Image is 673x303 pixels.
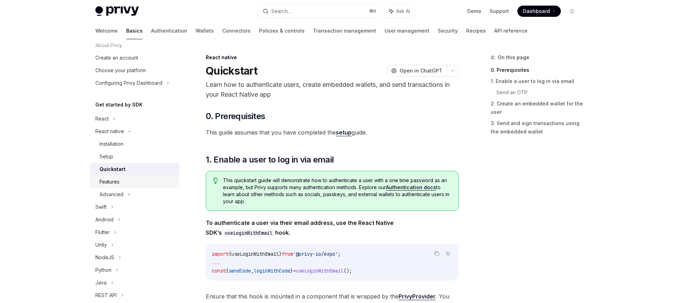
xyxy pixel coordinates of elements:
div: Swift [95,203,107,211]
div: React native [206,54,458,61]
div: Features [100,178,120,186]
span: const [212,268,226,274]
a: Installation [90,138,179,150]
span: ; [338,251,341,257]
button: Toggle dark mode [566,6,578,17]
a: User management [385,22,429,39]
div: Create an account [95,54,138,62]
span: '@privy-io/expo' [293,251,338,257]
div: Search... [271,7,291,15]
div: Unity [95,241,107,249]
div: NodeJS [95,253,114,262]
a: Dashboard [517,6,561,17]
strong: To authenticate a user via their email address, use the React Native SDK’s hook. [206,219,394,236]
span: On this page [498,53,529,62]
div: React [95,115,109,123]
div: Installation [100,140,123,148]
span: (); [344,268,352,274]
div: Java [95,278,107,287]
p: Learn how to authenticate users, create embedded wallets, and send transactions in your React Nat... [206,80,458,99]
a: Welcome [95,22,118,39]
a: PrivyProvider [399,293,436,300]
a: 0. Prerequisites [491,64,583,76]
a: Transaction management [313,22,376,39]
div: React native [95,127,124,136]
a: Authentication docs [386,184,436,191]
span: This quickstart guide will demonstrate how to authenticate a user with a one time password as an ... [223,177,451,205]
code: useLoginWithEmail [222,229,275,237]
span: ⌘ K [369,8,376,14]
a: Connectors [222,22,251,39]
button: Ask AI [384,5,415,18]
span: from [282,251,293,257]
div: Android [95,215,114,224]
span: = [293,268,296,274]
a: Choose your platform [90,64,179,77]
span: Ask AI [396,8,410,15]
span: 1. Enable a user to log in via email [206,154,334,165]
a: Quickstart [90,163,179,175]
span: useLoginWithEmail [231,251,279,257]
div: Choose your platform [95,66,146,75]
span: sendCode [229,268,251,274]
button: Copy the contents from the code block [432,249,441,258]
a: 1. Enable a user to log in via email [491,76,583,87]
span: useLoginWithEmail [296,268,344,274]
a: setup [336,129,352,136]
div: Setup [100,152,113,161]
a: Recipes [466,22,486,39]
h5: Get started by SDK [95,101,143,109]
a: Features [90,175,179,188]
span: } [279,251,282,257]
a: Authentication [151,22,187,39]
a: Demo [467,8,481,15]
a: 2. Create an embedded wallet for the user [491,98,583,118]
a: 3. Send and sign transactions using the embedded wallet [491,118,583,137]
a: Basics [126,22,143,39]
img: light logo [95,6,139,16]
span: loginWithCode [254,268,290,274]
h1: Quickstart [206,64,258,77]
div: Python [95,266,111,274]
div: Advanced [100,190,123,199]
a: Setup [90,150,179,163]
div: Quickstart [100,165,125,173]
span: Dashboard [523,8,550,15]
span: Open in ChatGPT [400,67,442,74]
button: Ask AI [443,249,453,258]
a: Create an account [90,51,179,64]
span: { [229,251,231,257]
span: import [212,251,229,257]
a: Policies & controls [259,22,305,39]
div: Configuring Privy Dashboard [95,79,162,87]
span: This guide assumes that you have completed the guide. [206,128,458,137]
svg: Tip [213,178,218,184]
span: } [290,268,293,274]
a: Security [438,22,458,39]
a: Send an OTP [496,87,583,98]
div: Flutter [95,228,110,236]
span: , [251,268,254,274]
a: Support [490,8,509,15]
a: API reference [494,22,528,39]
a: Wallets [196,22,214,39]
button: Search...⌘K [258,5,381,18]
span: 0. Prerequisites [206,111,265,122]
button: Open in ChatGPT [387,65,447,77]
div: REST API [95,291,117,299]
span: { [226,268,229,274]
span: ... [212,259,220,266]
